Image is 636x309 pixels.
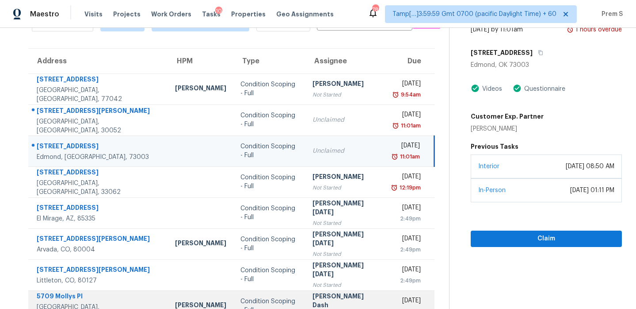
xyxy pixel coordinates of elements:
img: Overdue Alarm Icon [392,90,399,99]
div: [PERSON_NAME] [312,79,379,90]
div: El Mirage, AZ, 85335 [37,214,161,223]
div: [GEOGRAPHIC_DATA], [GEOGRAPHIC_DATA], 33062 [37,179,161,197]
span: Properties [231,10,266,19]
img: Overdue Alarm Icon [391,152,398,161]
div: [DATE] [393,172,421,183]
span: Tamp[…]3:59:59 Gmt 0700 (pacific Daylight Time) + 60 [392,10,556,19]
button: Copy Address [533,45,545,61]
img: Overdue Alarm Icon [567,25,574,34]
div: 10 [215,7,222,15]
div: 9:54am [399,90,421,99]
th: HPM [168,49,233,73]
div: Not Started [312,219,379,228]
span: Tasks [202,11,221,17]
th: Address [28,49,168,73]
div: [PERSON_NAME] [471,124,544,133]
div: [STREET_ADDRESS] [37,142,161,153]
div: [STREET_ADDRESS][PERSON_NAME] [37,234,161,245]
div: Not Started [312,183,379,192]
span: Geo Assignments [276,10,334,19]
div: [DATE] [393,203,421,214]
div: Edmond, [GEOGRAPHIC_DATA], 73003 [37,153,161,162]
a: In-Person [478,187,506,193]
div: [STREET_ADDRESS][PERSON_NAME] [37,265,161,276]
div: [PERSON_NAME][DATE] [312,230,379,250]
a: Interior [478,163,499,170]
div: Condition Scoping - Full [240,266,298,284]
div: Condition Scoping - Full [240,173,298,191]
div: Condition Scoping - Full [240,142,298,160]
th: Type [233,49,305,73]
div: [DATE] [393,110,421,121]
div: [DATE] 01:11 PM [570,186,614,195]
div: [PERSON_NAME][DATE] [312,199,379,219]
div: 780 [372,5,378,14]
th: Due [386,49,434,73]
div: [DATE] [393,265,421,276]
div: Videos [480,85,502,93]
h5: [STREET_ADDRESS] [471,48,533,57]
span: Claim [478,233,615,244]
div: Questionnaire [522,85,565,93]
div: [PERSON_NAME] [312,172,379,183]
div: [DATE] [393,296,421,307]
div: Condition Scoping - Full [240,80,298,98]
button: Claim [471,231,622,247]
div: Edmond, OK 73003 [471,61,622,70]
div: [GEOGRAPHIC_DATA], [GEOGRAPHIC_DATA], 77042 [37,86,161,104]
div: 2:49pm [393,276,421,285]
span: Visits [84,10,103,19]
div: Unclaimed [312,116,379,124]
span: Work Orders [151,10,191,19]
div: Arvada, CO, 80004 [37,245,161,254]
div: [PERSON_NAME] [175,84,226,95]
div: 5709 Mollys Pl [37,292,161,303]
div: [STREET_ADDRESS] [37,75,161,86]
div: Condition Scoping - Full [240,235,298,253]
div: 11:01am [399,121,421,130]
img: Artifact Present Icon [471,84,480,93]
div: [DATE] [393,234,421,245]
div: 12:19pm [398,183,421,192]
span: Projects [113,10,141,19]
div: [DATE] [393,79,421,90]
div: [DATE] [393,141,420,152]
img: Artifact Present Icon [513,84,522,93]
div: [DATE] 08:50 AM [566,162,614,171]
button: Create a Task [412,13,441,29]
th: Assignee [305,49,386,73]
img: Overdue Alarm Icon [392,121,399,130]
div: [PERSON_NAME] [175,239,226,250]
div: [DATE] by 11:01am [471,25,523,34]
div: Condition Scoping - Full [240,204,298,222]
span: Maestro [30,10,59,19]
span: Prem S [598,10,623,19]
div: 11:01am [398,152,420,161]
img: Overdue Alarm Icon [391,183,398,192]
div: [STREET_ADDRESS] [37,203,161,214]
h5: Previous Tasks [471,142,622,151]
div: [STREET_ADDRESS][PERSON_NAME] [37,106,161,117]
div: 2:49pm [393,245,421,254]
div: 1 hours overdue [574,25,622,34]
div: Not Started [312,250,379,259]
div: Not Started [312,90,379,99]
div: Not Started [312,281,379,290]
div: [STREET_ADDRESS] [37,168,161,179]
div: [GEOGRAPHIC_DATA], [GEOGRAPHIC_DATA], 30052 [37,117,161,135]
h5: Customer Exp. Partner [471,112,544,121]
div: Littleton, CO, 80127 [37,276,161,285]
div: Condition Scoping - Full [240,111,298,129]
div: Unclaimed [312,147,379,155]
div: [PERSON_NAME][DATE] [312,261,379,281]
div: 2:49pm [393,214,421,223]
